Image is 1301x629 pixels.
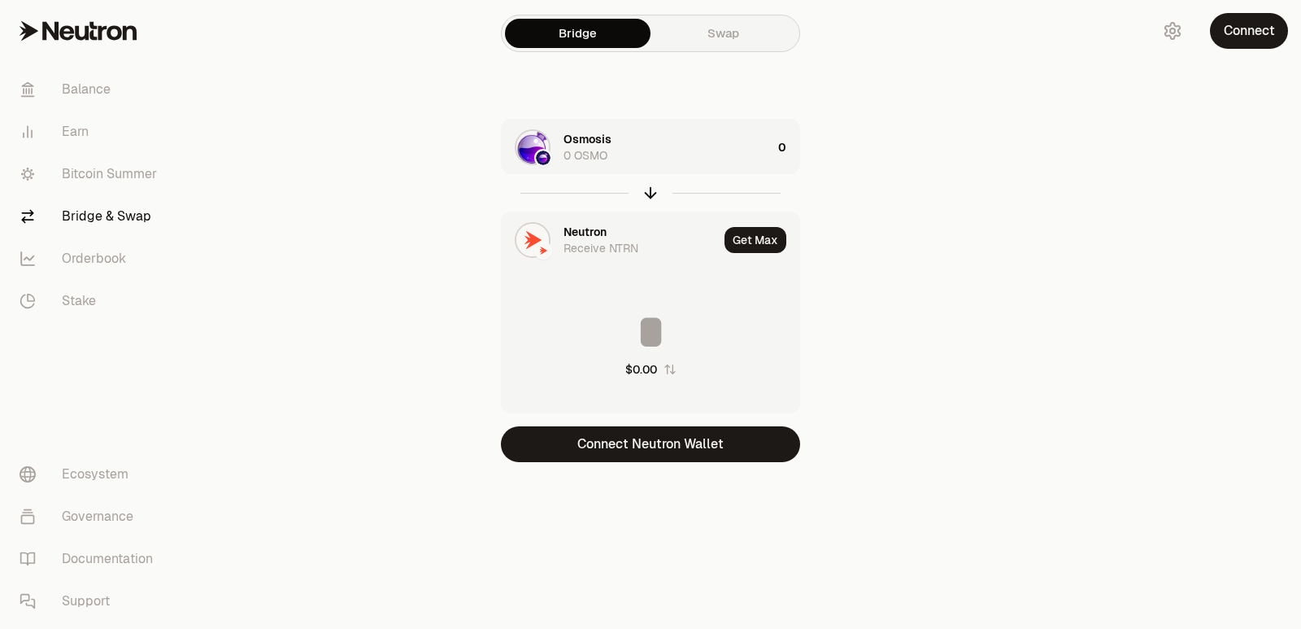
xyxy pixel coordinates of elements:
a: Bridge & Swap [7,195,176,238]
button: Get Max [724,227,786,253]
button: $0.00 [625,361,677,378]
button: Connect Neutron Wallet [501,426,800,462]
div: 0 [778,120,799,175]
a: Bridge [505,19,650,48]
div: NTRN LogoNeutron LogoNeutronReceive NTRN [502,212,718,268]
div: OSMO LogoOsmosis LogoOsmosis0 OSMO [502,120,772,175]
button: OSMO LogoOsmosis LogoOsmosis0 OSMO0 [502,120,799,175]
a: Swap [650,19,796,48]
div: $0.00 [625,361,657,378]
img: Neutron Logo [536,243,550,258]
img: Osmosis Logo [536,151,550,165]
img: OSMO Logo [516,131,549,164]
a: Ecosystem [7,453,176,496]
a: Governance [7,496,176,538]
a: Bitcoin Summer [7,153,176,195]
a: Orderbook [7,238,176,280]
div: 0 OSMO [563,147,607,164]
a: Balance [7,68,176,111]
div: Osmosis [563,131,611,147]
div: Neutron [563,224,607,240]
a: Documentation [7,538,176,580]
img: NTRN Logo [516,224,549,256]
button: Connect [1210,13,1288,49]
a: Support [7,580,176,622]
div: Receive NTRN [563,240,638,256]
a: Earn [7,111,176,153]
a: Stake [7,280,176,322]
